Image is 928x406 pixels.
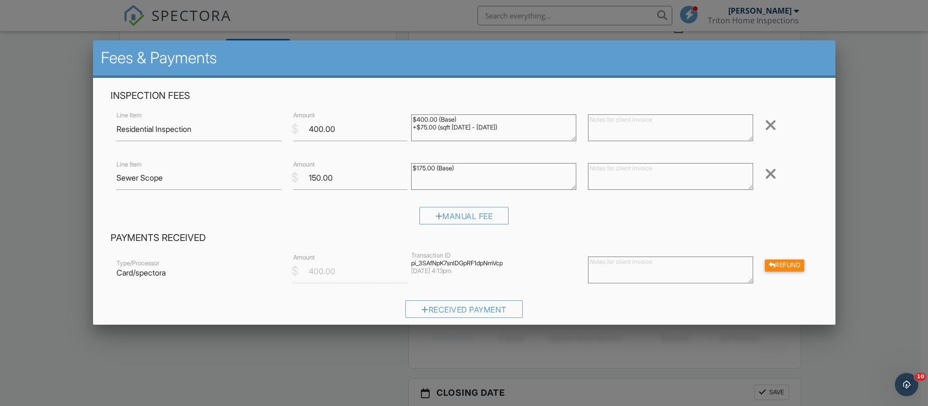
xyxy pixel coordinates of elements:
[765,259,805,272] div: Refund
[293,160,315,169] label: Amount
[101,48,828,68] h2: Fees & Payments
[405,300,523,318] div: Received Payment
[291,121,299,137] div: $
[293,253,315,262] label: Amount
[291,169,299,186] div: $
[116,259,282,267] div: Type/Processor
[116,267,282,278] p: Card/spectora
[411,163,576,190] textarea: $175.00 (Base)
[291,263,299,279] div: $
[411,259,576,267] div: pi_3SAfNpK7snlDGpRF1dpNmVcp
[419,214,509,223] a: Manual Fee
[411,114,576,141] textarea: $400.00 (Base) +$75.00 (sqft [DATE] - [DATE])
[411,267,576,275] div: [DATE] 4:13pm
[419,207,509,224] div: Manual Fee
[895,373,918,396] iframe: Intercom live chat
[405,307,523,317] a: Received Payment
[915,373,926,381] span: 10
[411,252,576,259] div: Transaction ID
[116,111,142,120] label: Line Item
[111,232,818,244] h4: Payments Received
[116,160,142,169] label: Line Item
[765,260,805,270] a: Refund
[293,111,315,120] label: Amount
[111,90,818,102] h4: Inspection Fees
